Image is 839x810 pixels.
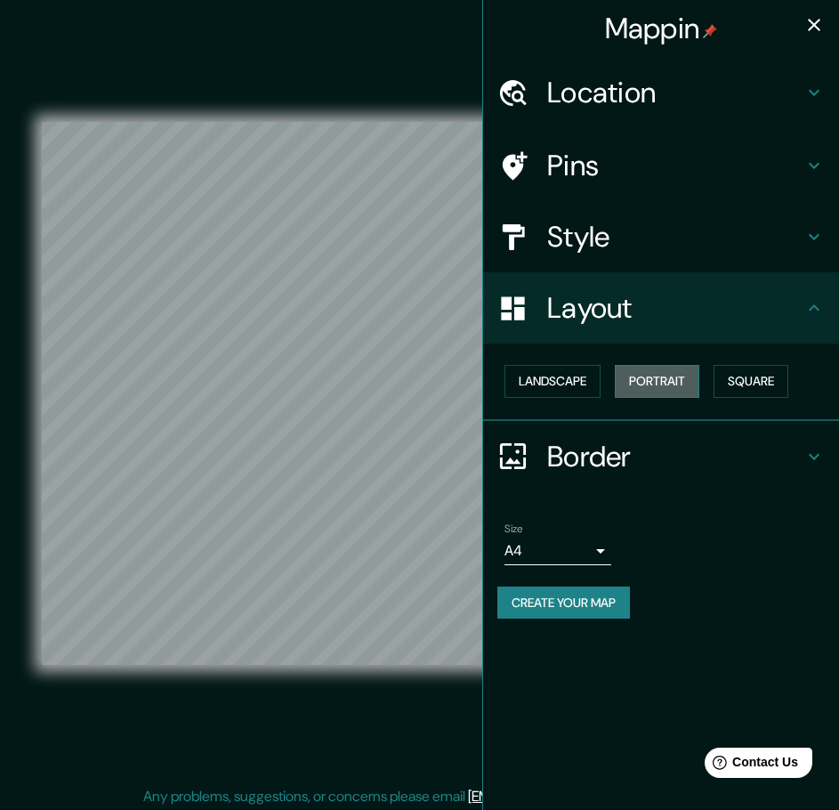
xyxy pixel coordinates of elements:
h4: Location [547,75,803,110]
label: Size [504,521,523,536]
button: Create your map [497,587,630,620]
h4: Mappin [605,11,718,46]
canvas: Map [42,122,809,665]
div: Location [483,57,839,128]
div: Style [483,201,839,272]
div: Layout [483,272,839,344]
div: A4 [504,537,611,565]
button: Landscape [504,365,601,398]
p: Any problems, suggestions, or concerns please email . [143,786,690,807]
button: Square [714,365,788,398]
div: Border [483,421,839,492]
a: [EMAIL_ADDRESS][DOMAIN_NAME] [468,787,688,806]
iframe: Help widget launcher [681,741,819,790]
img: pin-icon.png [703,24,717,38]
h4: Layout [547,290,803,326]
h4: Border [547,439,803,474]
button: Portrait [615,365,699,398]
h4: Pins [547,148,803,183]
div: Pins [483,130,839,201]
h4: Style [547,219,803,255]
